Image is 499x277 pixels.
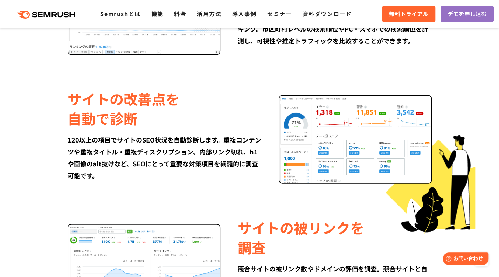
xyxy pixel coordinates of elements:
div: サイトの被リンクを 調査 [238,218,431,257]
iframe: Help widget launcher [437,250,491,269]
a: 導入事例 [232,9,257,18]
a: デモを申し込む [441,6,494,22]
div: 120以上の項目でサイトのSEO状況を自動診断します。重複コンテンツや重複タイトル・重複ディスクリプション、内部リンク切れ、h1や画像のalt抜けなど、SEOにとって重要な対策項目を網羅的に調査... [68,134,261,181]
span: 無料トライアル [389,9,428,19]
div: サイトの改善点を 自動で診断 [68,89,261,128]
span: デモを申し込む [448,9,487,19]
a: 料金 [174,9,186,18]
a: 機能 [151,9,164,18]
a: 資料ダウンロード [302,9,352,18]
a: Semrushとは [100,9,140,18]
a: 活用方法 [197,9,221,18]
a: セミナー [267,9,292,18]
a: 無料トライアル [382,6,435,22]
